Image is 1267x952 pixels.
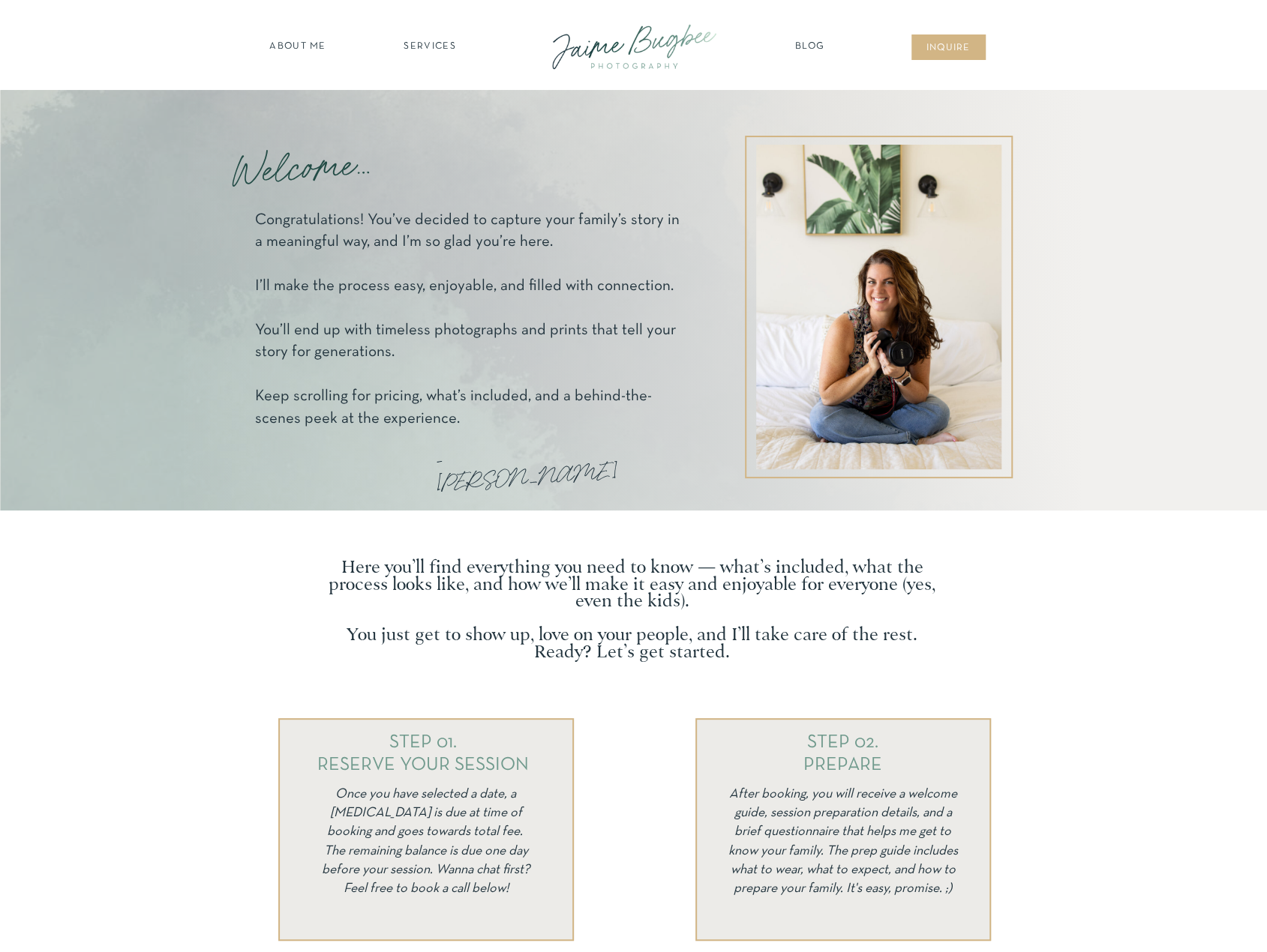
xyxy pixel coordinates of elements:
i: After booking, you will receive a welcome guide, session preparation details, and a brief questio... [728,788,958,895]
i: Once you have selected a date, a [MEDICAL_DATA] is due at time of booking and goes towards total ... [322,788,530,895]
h2: STEP 02. PREPARE [634,732,1052,754]
p: -[PERSON_NAME] [431,445,503,476]
a: Congratulations! You’ve decided to capture your family’s story in a meaningful way, and I’m so gl... [255,209,680,428]
h2: STEP 01. RESERVE YOUR SESSION [214,732,632,775]
a: inqUIre [918,41,979,56]
a: SERVICES [388,40,473,55]
a: Blog [791,40,829,55]
p: Welcome... [230,125,550,199]
a: about ME [266,40,331,55]
p: Here you’ll find everything you need to know — what’s included, what the process looks like, and ... [313,560,952,655]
